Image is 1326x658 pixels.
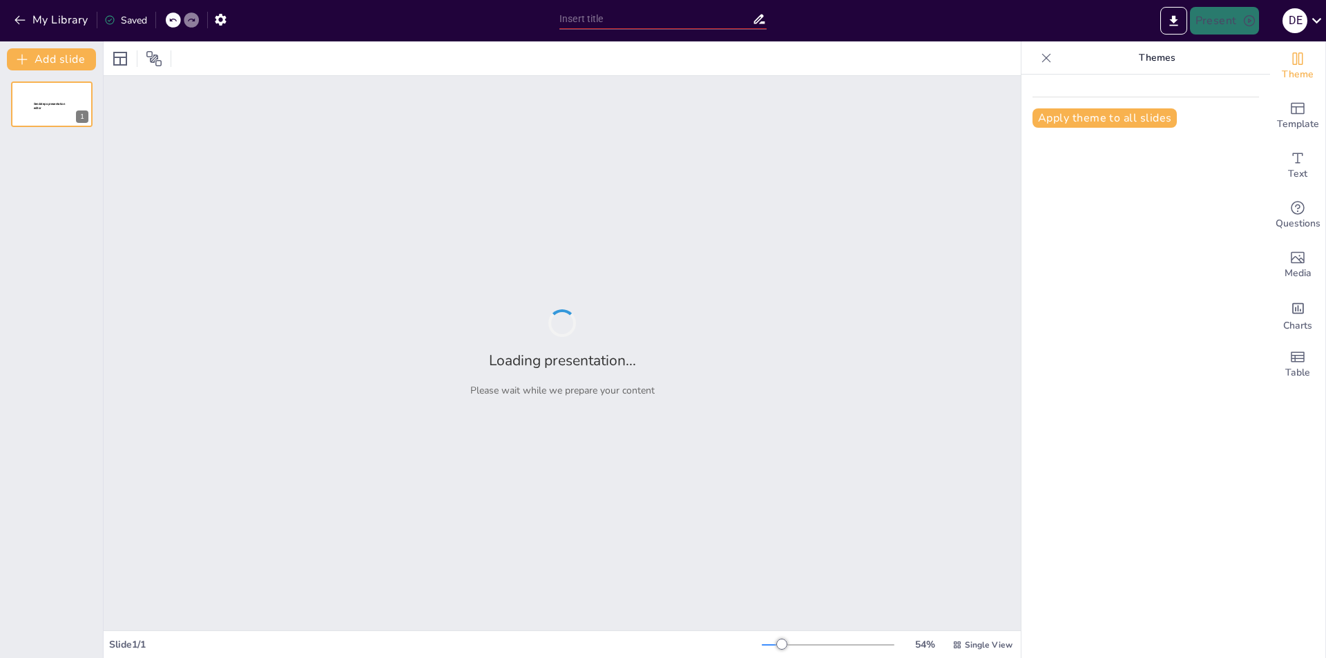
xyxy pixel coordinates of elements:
[908,638,941,651] div: 54 %
[1270,141,1325,191] div: Add text boxes
[1032,108,1177,128] button: Apply theme to all slides
[146,50,162,67] span: Position
[11,81,93,127] div: 1
[1270,340,1325,389] div: Add a table
[1160,7,1187,35] button: Export to PowerPoint
[1057,41,1256,75] p: Themes
[1270,91,1325,141] div: Add ready made slides
[1277,117,1319,132] span: Template
[76,110,88,123] div: 1
[1190,7,1259,35] button: Present
[470,384,655,397] p: Please wait while we prepare your content
[1270,290,1325,340] div: Add charts and graphs
[1270,41,1325,91] div: Change the overall theme
[7,48,96,70] button: Add slide
[1285,365,1310,380] span: Table
[1283,318,1312,333] span: Charts
[109,638,762,651] div: Slide 1 / 1
[1276,216,1320,231] span: Questions
[104,14,147,27] div: Saved
[965,639,1012,650] span: Single View
[109,48,131,70] div: Layout
[10,9,94,31] button: My Library
[1270,191,1325,240] div: Get real-time input from your audience
[34,102,65,110] span: Sendsteps presentation editor
[559,9,752,29] input: Insert title
[1285,266,1311,281] span: Media
[489,351,636,370] h2: Loading presentation...
[1270,240,1325,290] div: Add images, graphics, shapes or video
[1282,8,1307,33] div: D E
[1282,7,1307,35] button: D E
[1288,166,1307,182] span: Text
[1282,67,1314,82] span: Theme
